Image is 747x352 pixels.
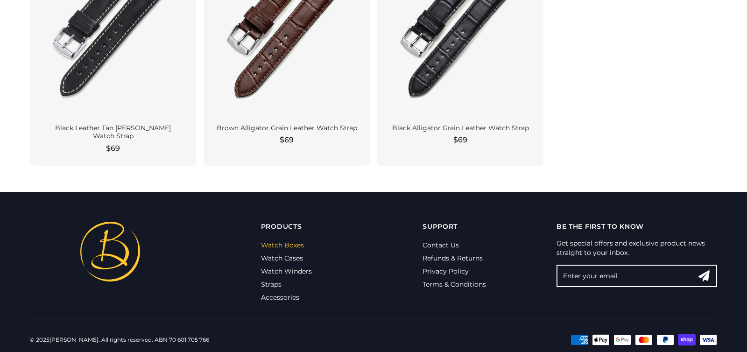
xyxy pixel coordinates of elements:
[453,134,467,146] span: $69
[41,124,185,141] div: Black Leather Tan [PERSON_NAME] Watch Strap
[557,239,717,257] p: Get special offers and exclusive product news straight to your inbox.
[215,124,359,133] div: Brown Alligator Grain Leather Watch Strap
[691,265,717,287] button: Search
[423,222,486,231] p: Support
[388,124,532,133] div: Black Alligator Grain Leather Watch Strap
[49,336,99,343] a: [PERSON_NAME]
[261,241,304,249] a: Watch Boxes
[30,336,209,344] div: © 2025 . All rights reserved. ABN 70 601 705 766
[261,267,312,275] a: Watch Winders
[106,143,120,154] span: $69
[557,222,717,231] p: Be the first to know
[423,241,459,249] a: Contact Us
[423,267,469,275] a: Privacy Policy
[261,254,303,262] a: Watch Cases
[261,222,312,231] p: Products
[423,280,486,289] a: Terms & Conditions
[261,293,299,302] a: Accessories
[557,265,717,287] input: Enter your email
[280,134,294,146] span: $69
[261,280,282,289] a: Straps
[423,254,483,262] a: Refunds & Returns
